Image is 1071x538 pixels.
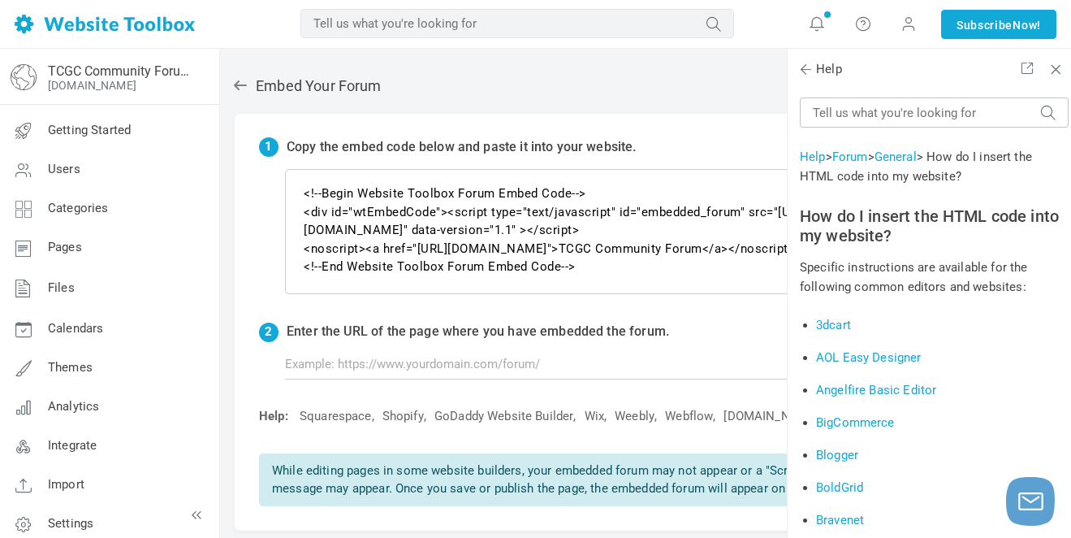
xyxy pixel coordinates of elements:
[48,201,109,215] span: Categories
[232,77,946,95] h2: Embed Your Forum
[48,438,97,453] span: Integrate
[875,150,917,164] a: General
[797,61,814,77] span: Back
[800,206,1069,245] h2: How do I insert the HTML code into my website?
[48,360,93,375] span: Themes
[832,150,868,164] a: Forum
[259,453,919,506] p: While editing pages in some website builders, your embedded forum may not appear or a "Script Dis...
[816,448,858,462] a: Blogger
[585,408,604,425] a: Wix
[816,480,863,495] a: BoldGrid
[48,321,103,336] span: Calendars
[816,350,922,365] a: AOL Easy Designer
[48,516,93,531] span: Settings
[665,408,713,425] a: Webflow
[259,137,279,157] span: 1
[48,79,136,92] a: [DOMAIN_NAME]
[816,318,851,332] a: 3dcart
[48,280,75,295] span: Files
[816,513,864,527] a: Bravenet
[48,162,80,176] span: Users
[48,63,189,79] a: TCGC Community Forum
[285,169,919,294] textarea: <!--Begin Website Toolbox Forum Embed Code--> <div id="wtEmbedCode"><script type="text/javascript...
[382,408,424,425] a: Shopify
[287,323,669,342] p: Enter the URL of the page where you have embedded the forum.
[48,123,131,137] span: Getting Started
[800,61,842,78] span: Help
[285,349,919,380] input: Example: https://www.yourdomain.com/forum/
[251,408,919,425] div: , , , , , , ,
[48,477,84,492] span: Import
[615,408,654,425] a: Weebly
[723,408,819,425] a: [DOMAIN_NAME]
[816,415,895,430] a: BigCommerce
[1006,477,1055,526] button: Launch chat
[48,399,99,414] span: Analytics
[800,150,826,164] a: Help
[287,138,637,157] p: Copy the embed code below and paste it into your website.
[259,409,288,423] span: Help:
[800,98,1069,128] input: Tell us what you're looking for
[941,10,1056,39] a: SubscribeNow!
[816,383,936,397] a: Angelfire Basic Editor
[434,408,573,425] a: GoDaddy Website Builder
[800,150,1032,184] span: > > > How do I insert the HTML code into my website?
[48,240,82,254] span: Pages
[300,9,734,38] input: Tell us what you're looking for
[300,408,372,425] a: Squarespace
[1013,16,1041,34] span: Now!
[259,323,279,342] span: 2
[11,64,37,90] img: globe-icon.png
